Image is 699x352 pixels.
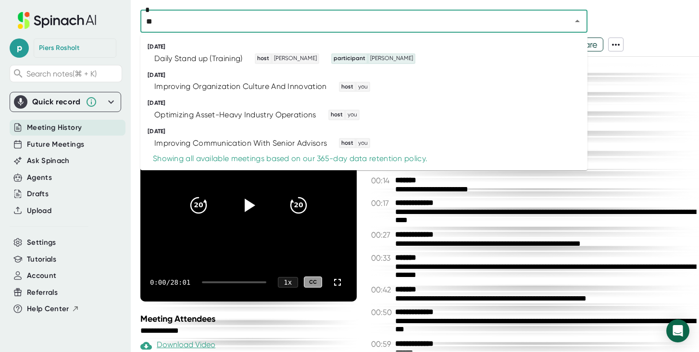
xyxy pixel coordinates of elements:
[273,54,318,63] span: [PERSON_NAME]
[369,54,414,63] span: [PERSON_NAME]
[278,277,298,288] div: 1 x
[154,138,327,148] div: Improving Communication With Senior Advisors
[27,237,56,248] button: Settings
[27,189,49,200] button: Drafts
[371,285,393,294] span: 00:42
[571,14,584,28] button: Close
[346,111,359,119] span: you
[666,319,689,342] div: Open Intercom Messenger
[256,54,271,63] span: host
[39,44,79,52] div: Piers Rosholt
[27,155,70,166] button: Ask Spinach
[304,277,322,288] div: CC
[27,139,84,150] button: Future Meetings
[154,54,243,63] div: Daily Stand up (Training)
[27,254,56,265] button: Tutorials
[27,303,79,314] button: Help Center
[27,122,82,133] button: Meeting History
[27,270,56,281] button: Account
[357,139,369,148] span: you
[140,340,215,352] div: Download Video
[154,110,316,120] div: Optimizing Asset-Heavy Industry Operations
[27,205,51,216] button: Upload
[140,314,359,324] div: Meeting Attendees
[150,278,190,286] div: 0:00 / 28:01
[332,54,367,63] span: participant
[148,43,587,50] div: [DATE]
[27,172,52,183] button: Agents
[357,83,369,91] span: you
[32,97,81,107] div: Quick record
[371,339,393,349] span: 00:59
[371,199,393,208] span: 00:17
[14,92,117,112] div: Quick record
[26,69,97,78] span: Search notes (⌘ + K)
[329,111,344,119] span: host
[340,139,355,148] span: host
[148,128,587,135] div: [DATE]
[148,100,587,107] div: [DATE]
[340,83,355,91] span: host
[10,38,29,58] span: p
[27,287,58,298] button: Referrals
[27,303,69,314] span: Help Center
[371,308,393,317] span: 00:50
[148,72,587,79] div: [DATE]
[371,253,393,263] span: 00:33
[371,230,393,239] span: 00:27
[154,82,327,91] div: Improving Organization Culture And Innovation
[371,176,393,185] span: 00:14
[153,154,427,163] div: Showing all available meetings based on our 365-day data retention policy.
